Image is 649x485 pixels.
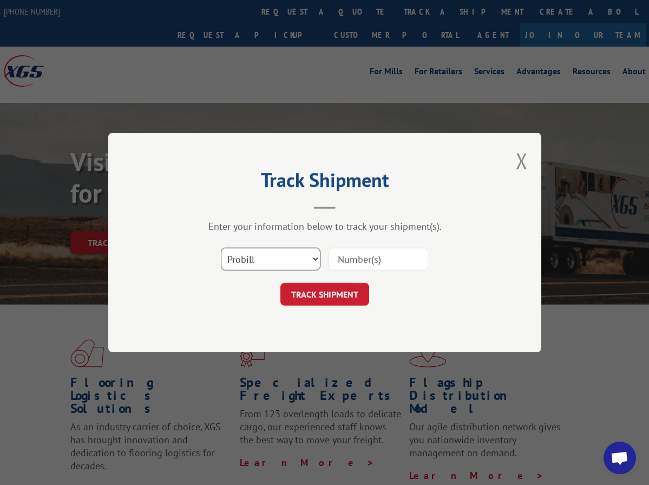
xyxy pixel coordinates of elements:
[604,442,636,474] a: Open chat
[516,146,528,175] button: Close modal
[329,248,428,270] input: Number(s)
[280,283,369,306] button: TRACK SHIPMENT
[162,220,487,232] div: Enter your information below to track your shipment(s).
[162,172,487,193] h2: Track Shipment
